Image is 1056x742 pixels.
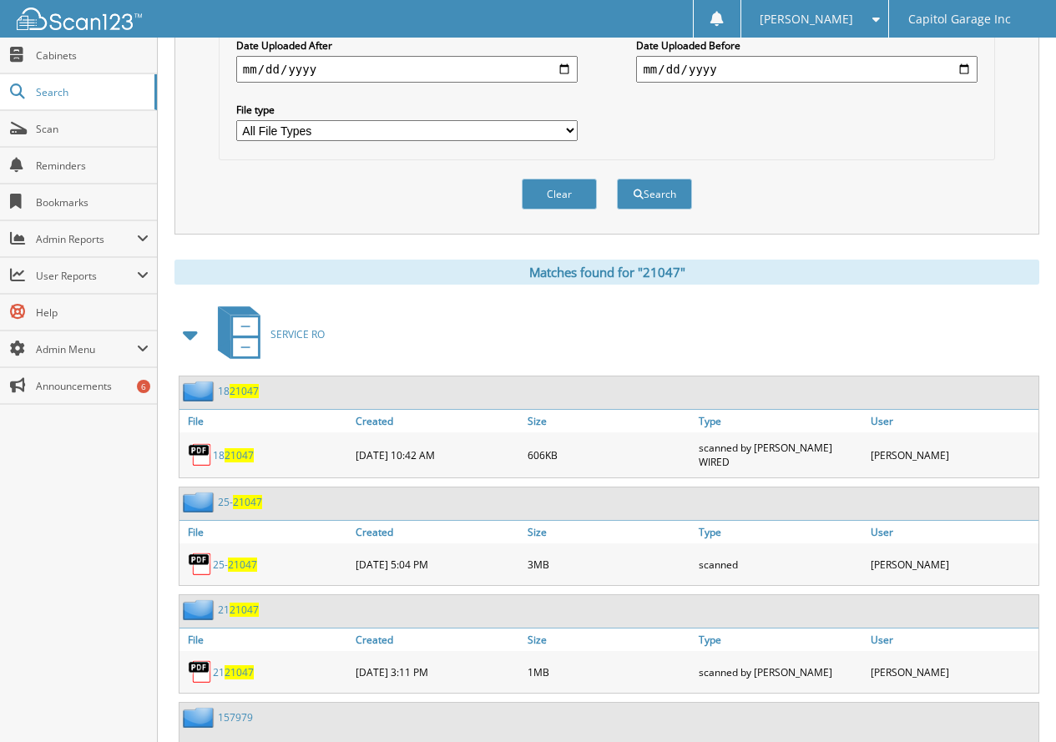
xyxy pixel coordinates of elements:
[523,628,695,651] a: Size
[695,655,867,689] div: scanned by [PERSON_NAME]
[236,56,578,83] input: start
[695,628,867,651] a: Type
[695,410,867,432] a: Type
[188,659,213,684] img: PDF.png
[523,521,695,543] a: Size
[36,159,149,173] span: Reminders
[351,548,523,581] div: [DATE] 5:04 PM
[523,548,695,581] div: 3MB
[36,269,137,283] span: User Reports
[36,305,149,320] span: Help
[236,103,578,117] label: File type
[213,558,257,572] a: 25-21047
[188,442,213,467] img: PDF.png
[228,558,257,572] span: 21047
[523,410,695,432] a: Size
[230,384,259,398] span: 21047
[225,448,254,462] span: 21047
[351,655,523,689] div: [DATE] 3:11 PM
[36,85,146,99] span: Search
[137,380,150,393] div: 6
[36,342,137,356] span: Admin Menu
[218,384,259,398] a: 1821047
[695,521,867,543] a: Type
[236,38,578,53] label: Date Uploaded After
[183,492,218,512] img: folder2.png
[36,379,149,393] span: Announcements
[183,381,218,401] img: folder2.png
[973,662,1056,742] iframe: Chat Widget
[867,628,1038,651] a: User
[760,14,853,24] span: [PERSON_NAME]
[218,710,253,724] a: 157979
[36,232,137,246] span: Admin Reports
[36,48,149,63] span: Cabinets
[36,122,149,136] span: Scan
[36,195,149,209] span: Bookmarks
[867,521,1038,543] a: User
[695,548,867,581] div: scanned
[695,437,867,473] div: scanned by [PERSON_NAME] WIRED
[188,552,213,577] img: PDF.png
[636,38,978,53] label: Date Uploaded Before
[233,495,262,509] span: 21047
[213,665,254,679] a: 2121047
[183,707,218,728] img: folder2.png
[523,655,695,689] div: 1MB
[218,495,262,509] a: 25-21047
[174,260,1039,285] div: Matches found for "21047"
[351,628,523,651] a: Created
[617,179,692,209] button: Search
[867,655,1038,689] div: [PERSON_NAME]
[523,437,695,473] div: 606KB
[179,521,351,543] a: File
[225,665,254,679] span: 21047
[867,548,1038,581] div: [PERSON_NAME]
[636,56,978,83] input: end
[17,8,142,30] img: scan123-logo-white.svg
[179,628,351,651] a: File
[270,327,325,341] span: SERVICE RO
[351,437,523,473] div: [DATE] 10:42 AM
[908,14,1011,24] span: Capitol Garage Inc
[867,437,1038,473] div: [PERSON_NAME]
[522,179,597,209] button: Clear
[351,410,523,432] a: Created
[179,410,351,432] a: File
[208,301,325,367] a: SERVICE RO
[867,410,1038,432] a: User
[351,521,523,543] a: Created
[213,448,254,462] a: 1821047
[183,599,218,620] img: folder2.png
[230,603,259,617] span: 21047
[218,603,259,617] a: 2121047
